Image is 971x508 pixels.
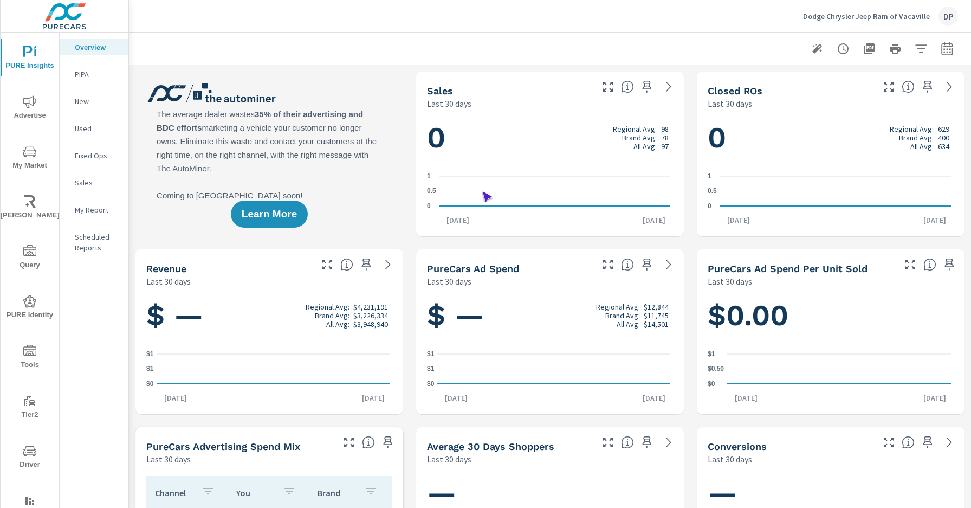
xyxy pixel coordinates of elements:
p: Regional Avg: [613,125,657,133]
text: $1 [146,365,154,373]
h5: PureCars Ad Spend [427,263,519,274]
h5: PureCars Advertising Spend Mix [146,441,300,452]
button: Generate Summary [806,38,828,60]
button: Make Fullscreen [319,256,336,273]
p: [DATE] [720,215,758,226]
h5: PureCars Ad Spend Per Unit Sold [708,263,868,274]
p: Last 30 days [427,275,471,288]
p: 98 [661,125,669,133]
span: Query [4,245,56,272]
span: Save this to your personalized report [638,434,656,451]
button: Make Fullscreen [880,78,897,95]
p: $3,948,940 [353,320,388,329]
span: Advertise [4,95,56,122]
text: 0 [708,202,711,210]
text: 1 [708,172,711,180]
text: 0 [427,202,431,210]
span: Tier2 [4,395,56,421]
p: All Avg: [910,142,934,151]
text: 0.5 [708,188,717,195]
text: 0.5 [427,188,436,195]
span: Tools [4,345,56,371]
div: New [60,93,128,110]
p: All Avg: [617,320,640,329]
p: 97 [661,142,669,151]
a: See more details in report [941,434,958,451]
p: Last 30 days [146,453,191,466]
p: Dodge Chrysler Jeep Ram of Vacaville [803,11,930,21]
text: $0 [427,380,435,388]
p: [DATE] [157,393,195,403]
text: 1 [427,172,431,180]
span: Number of Repair Orders Closed by the selected dealership group over the selected time range. [So... [902,80,915,93]
p: Brand Avg: [899,133,934,142]
div: DP [938,7,958,26]
p: Last 30 days [427,97,471,110]
p: PIPA [75,69,120,80]
h5: Conversions [708,441,767,452]
p: [DATE] [439,215,477,226]
button: Select Date Range [936,38,958,60]
p: 629 [938,125,949,133]
button: Make Fullscreen [599,78,617,95]
p: Sales [75,177,120,188]
div: PIPA [60,66,128,82]
p: Scheduled Reports [75,232,120,253]
span: Save this to your personalized report [379,434,397,451]
span: Number of vehicles sold by the dealership over the selected date range. [Source: This data is sou... [621,80,634,93]
p: Last 30 days [708,453,752,466]
p: [DATE] [635,393,673,403]
text: $1 [427,350,435,358]
p: 400 [938,133,949,142]
p: [DATE] [437,393,475,403]
p: $14,501 [644,320,669,329]
p: $4,231,191 [353,303,388,311]
p: Regional Avg: [890,125,934,133]
a: See more details in report [660,256,677,273]
span: The number of dealer-specified goals completed by a visitor. [Source: This data is provided by th... [902,436,915,449]
p: [DATE] [916,393,954,403]
span: My Market [4,145,56,172]
p: Regional Avg: [306,303,349,311]
span: PURE Insights [4,46,56,72]
text: $1 [427,365,435,373]
a: See more details in report [660,434,677,451]
p: Brand Avg: [605,311,640,320]
span: Average cost of advertising per each vehicle sold at the dealer over the selected date range. The... [923,258,936,271]
p: [DATE] [354,393,392,403]
text: $0 [708,380,715,388]
p: [DATE] [727,393,765,403]
p: 78 [661,133,669,142]
p: $3,226,334 [353,311,388,320]
p: [DATE] [916,215,954,226]
span: Save this to your personalized report [941,256,958,273]
span: This table looks at how you compare to the amount of budget you spend per channel as opposed to y... [362,436,375,449]
text: $0 [146,380,154,388]
h1: 0 [708,119,954,156]
button: Make Fullscreen [902,256,919,273]
p: Overview [75,42,120,53]
p: My Report [75,204,120,215]
p: Fixed Ops [75,150,120,161]
span: Save this to your personalized report [919,78,936,95]
button: Print Report [884,38,906,60]
span: Save this to your personalized report [638,78,656,95]
span: Total sales revenue over the selected date range. [Source: This data is sourced from the dealer’s... [340,258,353,271]
h5: Closed ROs [708,85,762,97]
span: PURE Identity [4,295,56,321]
button: Learn More [231,201,308,228]
p: Brand [318,487,355,498]
p: You [236,487,274,498]
div: My Report [60,202,128,218]
div: Used [60,120,128,137]
div: Fixed Ops [60,147,128,164]
p: $12,844 [644,303,669,311]
h1: $0.00 [708,297,954,334]
span: Total cost of media for all PureCars channels for the selected dealership group over the selected... [621,258,634,271]
p: Last 30 days [708,97,752,110]
h5: Average 30 Days Shoppers [427,441,554,452]
p: New [75,96,120,107]
span: Save this to your personalized report [638,256,656,273]
a: See more details in report [941,78,958,95]
p: 634 [938,142,949,151]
